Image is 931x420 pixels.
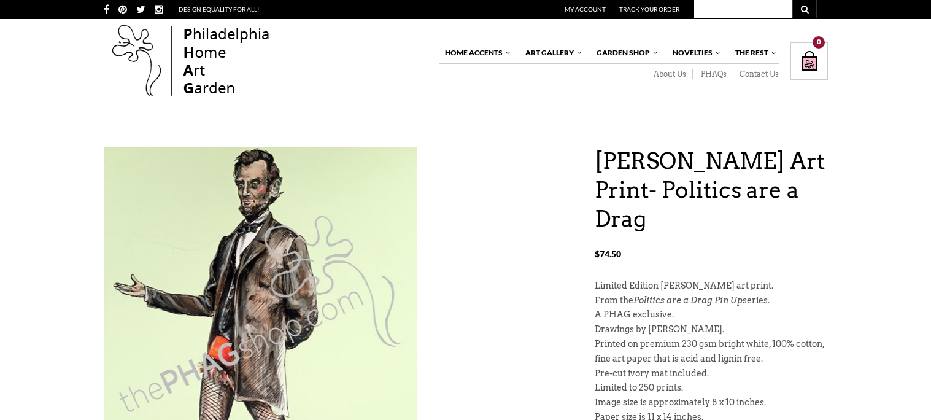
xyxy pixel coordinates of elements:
p: Limited Edition [PERSON_NAME] art print. [595,279,828,294]
a: Contact Us [733,69,779,79]
a: PHAQs [693,69,733,79]
em: Politics are a Drag Pin Up [633,295,743,305]
p: A PHAG exclusive. [595,308,828,322]
a: Track Your Order [619,6,679,13]
a: The Rest [729,42,778,63]
p: Pre-cut ivory mat included. [595,367,828,381]
a: Art Gallery [519,42,583,63]
p: Limited to 250 prints. [595,381,828,395]
h1: [PERSON_NAME] Art Print- Politics are a Drag [595,147,828,233]
span: $ [595,249,600,259]
a: Home Accents [439,42,512,63]
p: Image size is approximately 8 x 10 inches. [595,395,828,410]
p: Drawings by [PERSON_NAME]. [595,322,828,337]
a: My Account [565,6,606,13]
p: From the series. [595,294,828,308]
p: Printed on premium 230 gsm bright white, 100% cotton, fine art paper that is acid and lignin free. [595,337,828,367]
a: Novelties [666,42,722,63]
bdi: 74.50 [595,249,621,259]
div: 0 [813,36,825,49]
a: Garden Shop [590,42,659,63]
a: About Us [646,69,693,79]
